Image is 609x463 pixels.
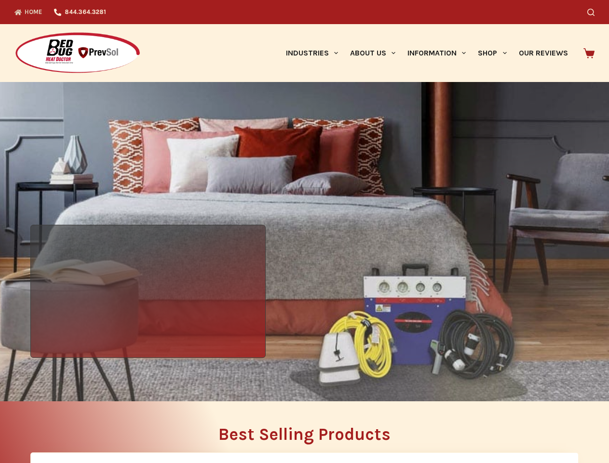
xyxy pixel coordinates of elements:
[344,24,401,82] a: About Us
[14,32,141,75] img: Prevsol/Bed Bug Heat Doctor
[587,9,595,16] button: Search
[513,24,574,82] a: Our Reviews
[30,426,579,443] h2: Best Selling Products
[280,24,344,82] a: Industries
[472,24,513,82] a: Shop
[402,24,472,82] a: Information
[280,24,574,82] nav: Primary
